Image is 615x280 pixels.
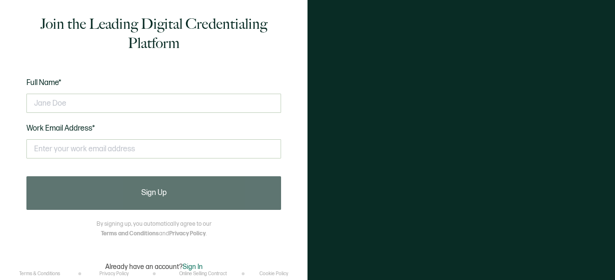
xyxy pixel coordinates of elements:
input: Enter your work email address [26,139,281,158]
p: By signing up, you automatically agree to our and . [97,219,211,239]
a: Terms & Conditions [19,271,60,277]
p: Already have an account? [105,263,203,271]
a: Cookie Policy [259,271,288,277]
a: Online Selling Contract [179,271,227,277]
h1: Join the Leading Digital Credentialing Platform [26,14,281,53]
span: Sign Up [141,189,167,197]
button: Sign Up [26,176,281,210]
span: Full Name* [26,78,61,87]
a: Privacy Policy [169,230,206,237]
a: Privacy Policy [99,271,129,277]
input: Jane Doe [26,94,281,113]
span: Work Email Address* [26,124,95,133]
span: Sign In [183,263,203,271]
a: Terms and Conditions [101,230,159,237]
